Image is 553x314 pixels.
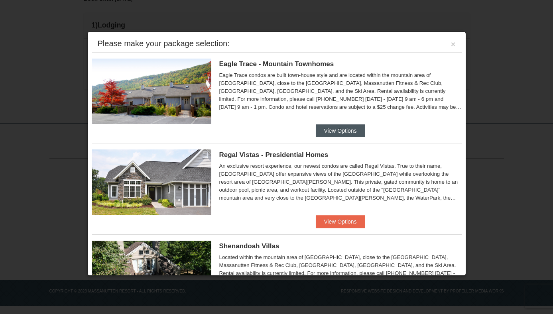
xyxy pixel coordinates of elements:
[92,149,211,215] img: 19218991-1-902409a9.jpg
[219,162,462,202] div: An exclusive resort experience, our newest condos are called Regal Vistas. True to their name, [G...
[219,242,279,250] span: Shenandoah Villas
[219,253,462,293] div: Located within the mountain area of [GEOGRAPHIC_DATA], close to the [GEOGRAPHIC_DATA], Massanutte...
[316,215,364,228] button: View Options
[98,39,230,47] div: Please make your package selection:
[316,124,364,137] button: View Options
[219,71,462,111] div: Eagle Trace condos are built town-house style and are located within the mountain area of [GEOGRA...
[219,151,329,159] span: Regal Vistas - Presidential Homes
[451,40,456,48] button: ×
[92,59,211,124] img: 19218983-1-9b289e55.jpg
[219,60,334,68] span: Eagle Trace - Mountain Townhomes
[92,241,211,306] img: 19219019-2-e70bf45f.jpg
